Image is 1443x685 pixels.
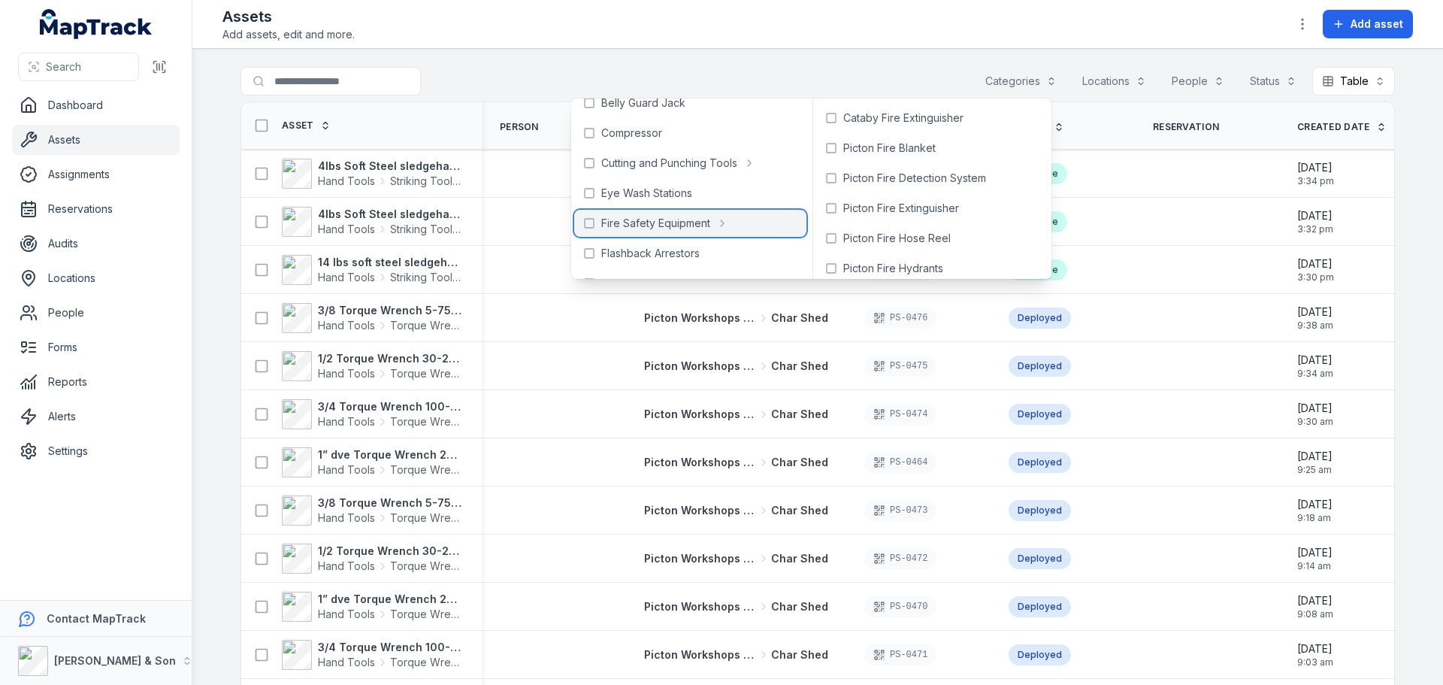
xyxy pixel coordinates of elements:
[47,612,146,625] strong: Contact MapTrack
[12,263,180,293] a: Locations
[644,551,756,566] span: Picton Workshops & Bays
[1297,593,1333,620] time: 08/08/2025, 9:08:19 am
[601,186,692,201] span: Eye Wash Stations
[390,511,464,526] span: Torque Wrench
[1297,545,1333,572] time: 08/08/2025, 9:14:47 am
[1297,160,1334,175] span: [DATE]
[1297,160,1334,187] time: 08/08/2025, 3:34:30 pm
[1297,256,1334,283] time: 08/08/2025, 3:30:17 pm
[644,503,756,518] span: Picton Workshops & Bays
[1297,121,1370,133] span: Created Date
[40,9,153,39] a: MapTrack
[46,59,81,74] span: Search
[843,261,943,276] span: Picton Fire Hydrants
[771,599,828,614] span: Char Shed
[644,311,756,326] span: Picton Workshops & Bays
[601,126,662,141] span: Compressor
[1297,175,1334,187] span: 3:34 pm
[390,462,464,477] span: Torque Wrench
[318,255,464,270] strong: 14 lbs soft steel sledgehammer
[644,455,756,470] span: Picton Workshops & Bays
[1297,401,1333,428] time: 08/08/2025, 9:30:10 am
[1297,449,1333,476] time: 08/08/2025, 9:25:47 am
[318,207,464,222] strong: 4lbs Soft Steel sledgehammer
[1297,464,1333,476] span: 9:25 am
[601,216,710,231] span: Fire Safety Equipment
[644,407,828,422] a: Picton Workshops & BaysChar Shed
[1297,497,1333,524] time: 08/08/2025, 9:18:44 am
[318,351,464,366] strong: 1/2 Torque Wrench 30-250 ft/lbs 4578
[1297,545,1333,560] span: [DATE]
[318,318,375,333] span: Hand Tools
[864,596,936,617] div: PS-0470
[282,207,464,237] a: 4lbs Soft Steel sledgehammerHand ToolsStriking Tools / Hammers
[282,120,314,132] span: Asset
[318,544,464,559] strong: 1/2 Torque Wrench 30-250 ft/lbs 4577
[390,366,464,381] span: Torque Wrench
[771,455,828,470] span: Char Shed
[318,174,375,189] span: Hand Tools
[318,655,375,670] span: Hand Tools
[601,246,700,261] span: Flashback Arrestors
[644,407,756,422] span: Picton Workshops & Bays
[843,201,959,216] span: Picton Fire Extinguisher
[864,452,936,473] div: PS-0464
[1009,644,1071,665] div: Deployed
[644,455,828,470] a: Picton Workshops & BaysChar Shed
[1323,10,1413,38] button: Add asset
[1297,641,1333,668] time: 08/08/2025, 9:03:18 am
[318,270,375,285] span: Hand Tools
[282,351,464,381] a: 1/2 Torque Wrench 30-250 ft/lbs 4578Hand ToolsTorque Wrench
[282,447,464,477] a: 1” dve Torque Wrench 200-1000ft/lbs 4571Hand ToolsTorque Wrench
[771,359,828,374] span: Char Shed
[318,592,464,607] strong: 1” dve Torque Wrench 200-1000 ft/lbs 4572
[843,231,951,246] span: Picton Fire Hose Reel
[1009,500,1071,521] div: Deployed
[1297,656,1333,668] span: 9:03 am
[282,640,464,670] a: 3/4 Torque Wrench 100-600 ft/lbs 4575Hand ToolsTorque Wrench
[843,171,986,186] span: Picton Fire Detection System
[601,156,737,171] span: Cutting and Punching Tools
[1297,305,1333,332] time: 08/08/2025, 9:38:32 am
[318,222,375,237] span: Hand Tools
[318,303,464,318] strong: 3/8 Torque Wrench 5-75 ft/lbs 4582
[390,607,464,622] span: Torque Wrench
[1297,208,1333,223] span: [DATE]
[1153,121,1219,133] span: Reservation
[976,67,1066,95] button: Categories
[1009,356,1071,377] div: Deployed
[1297,401,1333,416] span: [DATE]
[318,559,375,574] span: Hand Tools
[1297,271,1334,283] span: 3:30 pm
[1162,67,1234,95] button: People
[1297,223,1333,235] span: 3:32 pm
[644,647,828,662] a: Picton Workshops & BaysChar Shed
[1297,641,1333,656] span: [DATE]
[644,551,828,566] a: Picton Workshops & BaysChar Shed
[318,462,375,477] span: Hand Tools
[282,496,464,526] a: 3/8 Torque Wrench 5-75 ft/lbdHand ToolsTorque Wrench
[644,599,756,614] span: Picton Workshops & Bays
[318,366,375,381] span: Hand Tools
[282,120,331,132] a: Asset
[318,447,464,462] strong: 1” dve Torque Wrench 200-1000ft/lbs 4571
[1009,308,1071,329] div: Deployed
[864,500,936,521] div: PS-0473
[1297,208,1333,235] time: 08/08/2025, 3:32:26 pm
[12,90,180,120] a: Dashboard
[864,308,936,329] div: PS-0476
[1009,596,1071,617] div: Deployed
[843,111,964,126] span: Cataby Fire Extinguisher
[1297,560,1333,572] span: 9:14 am
[1297,256,1334,271] span: [DATE]
[318,399,464,414] strong: 3/4 Torque Wrench 100-600 ft/lbs 4576
[864,356,936,377] div: PS-0475
[282,303,464,333] a: 3/8 Torque Wrench 5-75 ft/lbs 4582Hand ToolsTorque Wrench
[318,511,375,526] span: Hand Tools
[12,402,180,432] a: Alerts
[1009,548,1071,569] div: Deployed
[222,27,355,42] span: Add assets, edit and more.
[282,255,464,285] a: 14 lbs soft steel sledgehammerHand ToolsStriking Tools / Hammers
[1297,449,1333,464] span: [DATE]
[54,654,176,667] strong: [PERSON_NAME] & Son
